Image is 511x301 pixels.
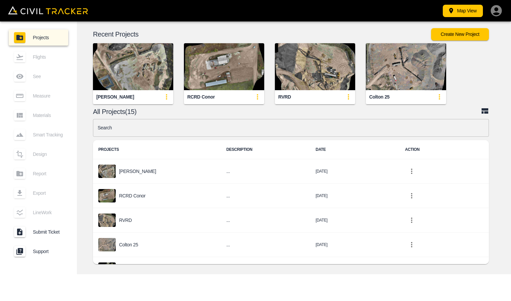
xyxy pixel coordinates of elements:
p: [PERSON_NAME] [119,169,156,174]
h6: ... [226,167,305,176]
div: Colton 25 [369,94,390,100]
span: Projects [33,35,63,40]
th: DESCRIPTION [221,140,310,159]
img: RCRD Conor [184,43,264,90]
div: [PERSON_NAME] [96,94,134,100]
h6: ... [226,241,305,249]
button: update-card-details [433,90,446,104]
button: update-card-details [342,90,355,104]
img: Colton 25 [366,43,446,90]
th: PROJECTS [93,140,221,159]
div: RVRD [278,94,291,100]
img: project-image [98,238,116,251]
img: Civil Tracker [8,6,88,14]
td: [DATE] [310,208,400,233]
span: Support [33,249,63,254]
img: project-image [98,262,116,276]
th: ACTION [400,140,489,159]
td: [DATE] [310,184,400,208]
div: RCRD Conor [187,94,215,100]
th: DATE [310,140,400,159]
td: [DATE] [310,159,400,184]
p: All Projects(15) [93,109,481,114]
h6: ... [226,192,305,200]
button: update-card-details [251,90,264,104]
a: Projects [9,29,68,46]
td: [DATE] [310,233,400,257]
p: Colton 25 [119,242,138,247]
h6: ... [226,216,305,225]
img: project-image [98,165,116,178]
button: Create New Project [431,28,489,41]
button: Map View [443,5,483,17]
a: Submit Ticket [9,224,68,240]
img: project-image [98,214,116,227]
a: Support [9,243,68,259]
img: project-image [98,189,116,202]
p: RVRD [119,218,132,223]
p: RCRD Conor [119,193,145,198]
img: Darby Gravel [93,43,173,90]
button: update-card-details [160,90,173,104]
img: RVRD [275,43,355,90]
span: Submit Ticket [33,229,63,235]
td: [DATE] [310,257,400,282]
p: Recent Projects [93,32,431,37]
